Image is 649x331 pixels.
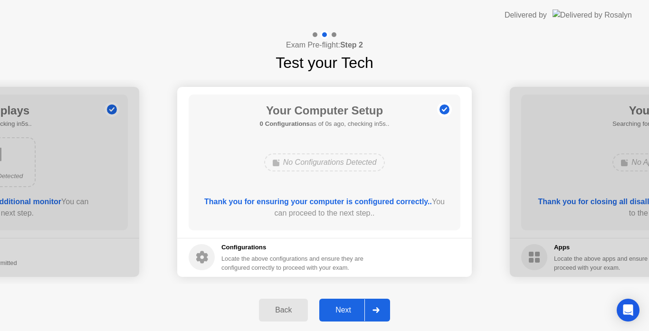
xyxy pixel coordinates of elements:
div: No Configurations Detected [264,153,385,171]
div: Locate the above configurations and ensure they are configured correctly to proceed with your exam. [221,254,365,272]
div: Next [322,306,364,314]
div: Open Intercom Messenger [617,299,639,322]
button: Next [319,299,390,322]
div: Back [262,306,305,314]
b: 0 Configurations [260,120,310,127]
button: Back [259,299,308,322]
h4: Exam Pre-flight: [286,39,363,51]
h5: Configurations [221,243,365,252]
div: Delivered by [505,9,547,21]
h1: Your Computer Setup [260,102,390,119]
div: You can proceed to the next step.. [202,196,447,219]
b: Thank you for ensuring your computer is configured correctly.. [204,198,432,206]
img: Delivered by Rosalyn [553,9,632,20]
b: Step 2 [340,41,363,49]
h5: as of 0s ago, checking in5s.. [260,119,390,129]
h1: Test your Tech [276,51,373,74]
